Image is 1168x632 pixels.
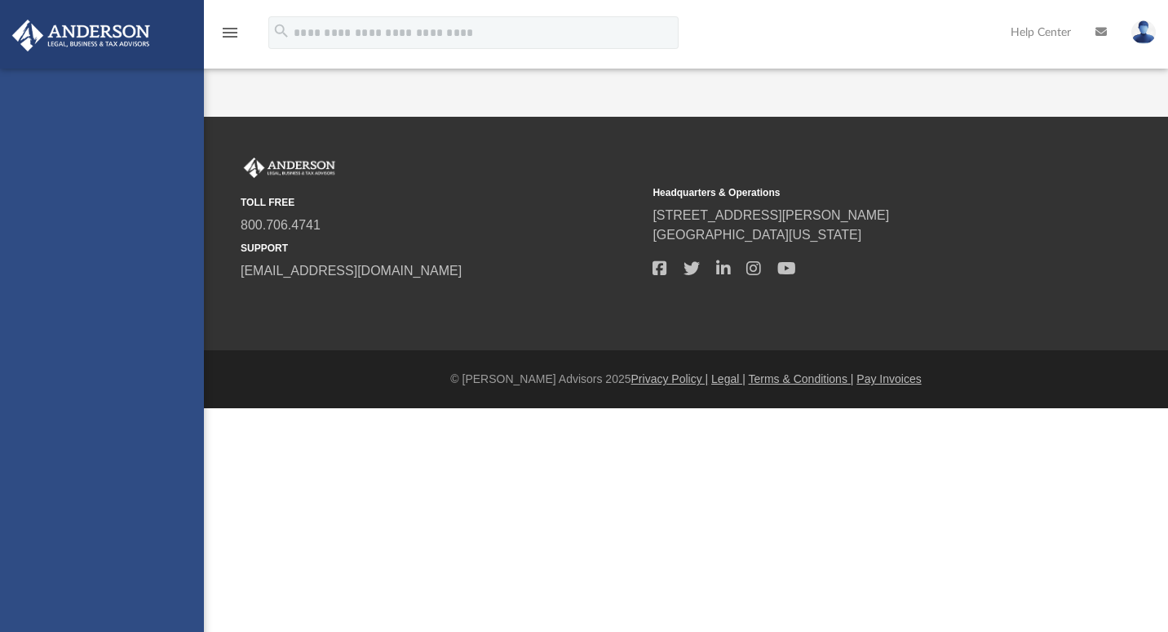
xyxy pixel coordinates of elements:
[7,20,155,51] img: Anderson Advisors Platinum Portal
[241,195,641,210] small: TOLL FREE
[241,264,462,278] a: [EMAIL_ADDRESS][DOMAIN_NAME]
[653,228,861,242] a: [GEOGRAPHIC_DATA][US_STATE]
[220,23,240,42] i: menu
[749,372,854,385] a: Terms & Conditions |
[220,31,240,42] a: menu
[653,185,1053,200] small: Headquarters & Operations
[631,372,709,385] a: Privacy Policy |
[241,158,338,179] img: Anderson Advisors Platinum Portal
[653,208,889,222] a: [STREET_ADDRESS][PERSON_NAME]
[711,372,745,385] a: Legal |
[856,372,921,385] a: Pay Invoices
[241,218,321,232] a: 800.706.4741
[272,22,290,40] i: search
[1131,20,1156,44] img: User Pic
[204,371,1168,388] div: © [PERSON_NAME] Advisors 2025
[241,241,641,256] small: SUPPORT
